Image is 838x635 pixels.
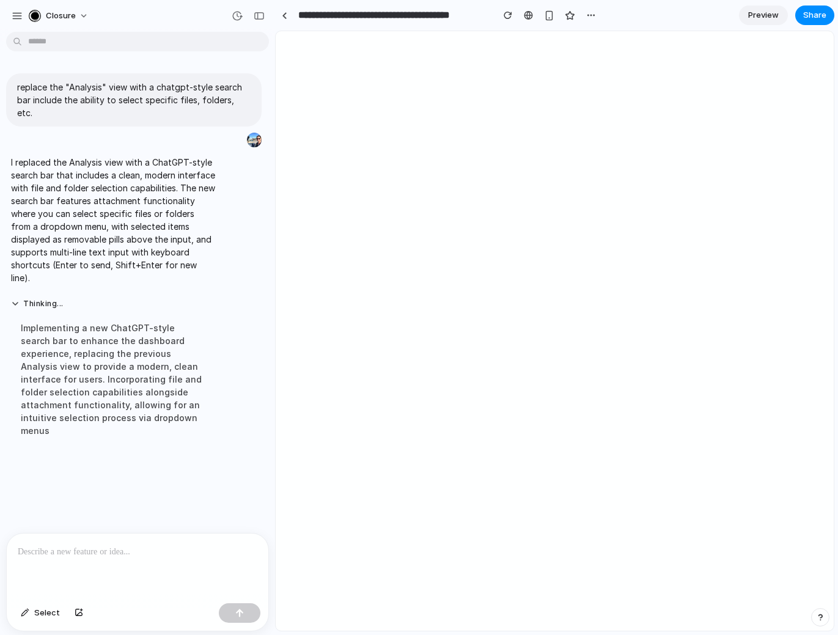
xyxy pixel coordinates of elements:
[748,9,779,21] span: Preview
[795,6,834,25] button: Share
[803,9,826,21] span: Share
[11,314,215,444] div: Implementing a new ChatGPT-style search bar to enhance the dashboard experience, replacing the pr...
[11,156,215,284] p: I replaced the Analysis view with a ChatGPT-style search bar that includes a clean, modern interf...
[24,6,95,26] button: Closure
[15,603,66,623] button: Select
[46,10,76,22] span: Closure
[17,81,251,119] p: replace the "Analysis" view with a chatgpt-style search bar include the ability to select specifi...
[739,6,788,25] a: Preview
[34,607,60,619] span: Select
